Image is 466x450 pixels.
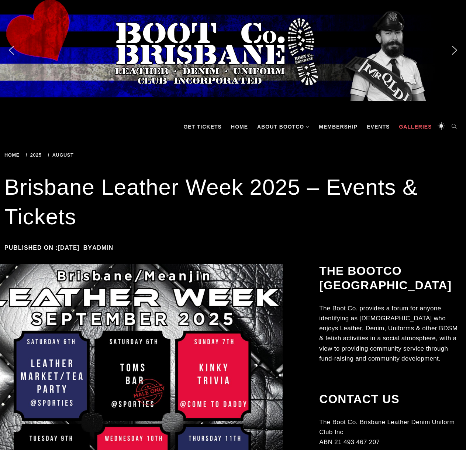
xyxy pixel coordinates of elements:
[4,173,462,232] h1: Brisbane Leather Week 2025 – Events & Tickets
[4,245,83,251] span: Published on :
[48,152,76,158] a: August
[449,44,460,56] img: next arrow
[92,245,113,251] a: admin
[315,116,361,138] a: Membership
[180,116,225,138] a: GET TICKETS
[58,245,80,251] a: [DATE]
[253,116,313,138] a: About BootCo
[363,116,393,138] a: Events
[83,245,117,251] span: by
[395,116,435,138] a: Galleries
[26,152,44,158] a: 2025
[319,392,460,406] h2: Contact Us
[227,116,252,138] a: Home
[4,152,22,158] a: Home
[319,303,460,364] p: The Boot Co. provides a forum for anyone identifying as [DEMOGRAPHIC_DATA] who enjoys Leather, De...
[4,153,222,158] div: Breadcrumbs
[319,264,460,292] h2: The BootCo [GEOGRAPHIC_DATA]
[319,417,460,447] p: The Boot Co. Brisbane Leather Denim Uniform Club Inc ABN 21 493 467 207
[6,44,17,56] img: previous arrow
